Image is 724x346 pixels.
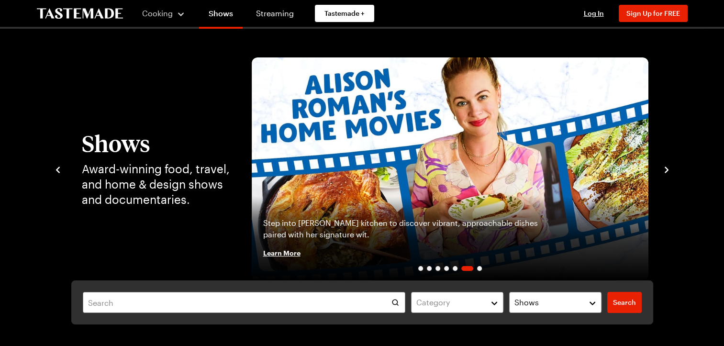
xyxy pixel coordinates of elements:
[461,266,473,271] span: Go to slide 6
[263,217,562,240] p: Step into [PERSON_NAME] kitchen to discover vibrant, approachable dishes paired with her signatur...
[613,298,636,307] span: Search
[82,131,233,156] h1: Shows
[142,9,173,18] span: Cooking
[477,266,482,271] span: Go to slide 7
[435,266,440,271] span: Go to slide 3
[584,9,604,17] span: Log In
[626,9,680,17] span: Sign Up for FREE
[509,292,601,313] button: Shows
[199,2,243,29] a: Shows
[324,9,365,18] span: Tastemade +
[53,163,63,175] button: navigate to previous item
[83,292,406,313] input: Search
[315,5,374,22] a: Tastemade +
[607,292,642,313] a: filters
[418,266,423,271] span: Go to slide 1
[252,57,648,280] div: 6 / 7
[82,161,233,207] p: Award-winning food, travel, and home & design shows and documentaries.
[416,297,484,308] div: Category
[444,266,449,271] span: Go to slide 4
[453,266,457,271] span: Go to slide 5
[514,297,539,308] span: Shows
[252,57,648,280] img: Alison Roman's Home Movies
[575,9,613,18] button: Log In
[252,57,648,280] a: Alison Roman's Home MoviesStep into [PERSON_NAME] kitchen to discover vibrant, approachable dishe...
[427,266,432,271] span: Go to slide 2
[619,5,688,22] button: Sign Up for FREE
[142,2,186,25] button: Cooking
[263,248,301,257] span: Learn More
[662,163,671,175] button: navigate to next item
[411,292,503,313] button: Category
[37,8,123,19] a: To Tastemade Home Page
